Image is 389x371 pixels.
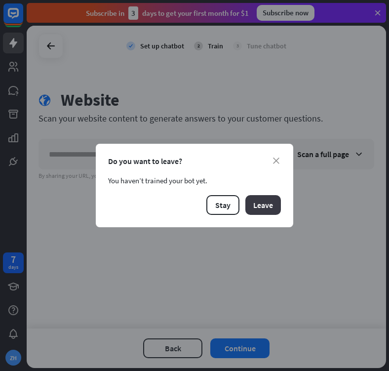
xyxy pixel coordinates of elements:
[206,195,239,215] button: Stay
[108,156,281,166] div: Do you want to leave?
[245,195,281,215] button: Leave
[8,4,38,34] button: Open LiveChat chat widget
[108,176,281,185] div: You haven’t trained your bot yet.
[273,158,279,164] i: close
